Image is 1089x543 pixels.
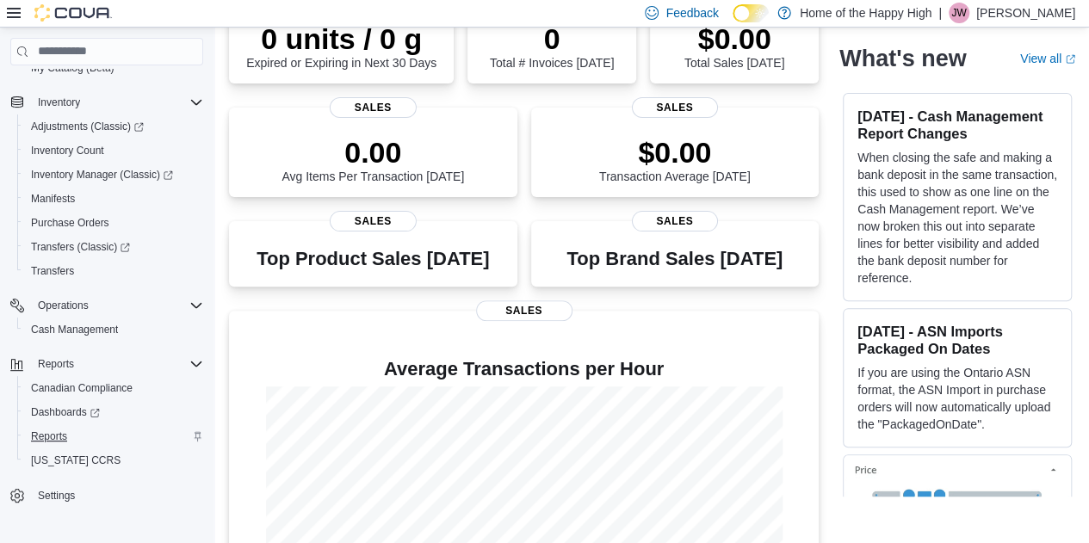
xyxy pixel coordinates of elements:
span: Manifests [31,192,75,206]
div: Total # Invoices [DATE] [490,22,614,70]
button: Reports [17,424,210,448]
a: Inventory Manager (Classic) [24,164,180,185]
h3: [DATE] - Cash Management Report Changes [857,108,1057,142]
h3: [DATE] - ASN Imports Packaged On Dates [857,323,1057,357]
img: Cova [34,4,112,22]
span: Purchase Orders [31,216,109,230]
span: Dark Mode [733,22,733,23]
button: Purchase Orders [17,211,210,235]
a: Adjustments (Classic) [17,114,210,139]
p: When closing the safe and making a bank deposit in the same transaction, this used to show as one... [857,149,1057,287]
button: Cash Management [17,318,210,342]
span: Settings [31,484,203,506]
p: 0 [490,22,614,56]
button: Settings [3,483,210,508]
button: Canadian Compliance [17,376,210,400]
svg: External link [1065,54,1075,65]
span: Canadian Compliance [24,378,203,398]
a: Settings [31,485,82,506]
a: Manifests [24,188,82,209]
button: Manifests [17,187,210,211]
h3: Top Brand Sales [DATE] [566,249,783,269]
a: Adjustments (Classic) [24,116,151,137]
span: Sales [632,97,718,118]
button: Reports [31,354,81,374]
a: Dashboards [17,400,210,424]
span: My Catalog (Beta) [31,61,114,75]
div: Expired or Expiring in Next 30 Days [246,22,436,70]
span: Operations [31,295,203,316]
p: [PERSON_NAME] [976,3,1075,23]
span: Inventory Count [24,140,203,161]
p: 0 units / 0 g [246,22,436,56]
span: Canadian Compliance [31,381,133,395]
button: My Catalog (Beta) [17,56,210,80]
span: Dashboards [24,402,203,423]
span: Washington CCRS [24,450,203,471]
h2: What's new [839,45,966,72]
span: Inventory Manager (Classic) [31,168,173,182]
span: Sales [330,97,416,118]
p: 0.00 [282,135,464,170]
span: Inventory [38,96,80,109]
input: Dark Mode [733,4,769,22]
button: Inventory [3,90,210,114]
span: Transfers [24,261,203,281]
span: Inventory [31,92,203,113]
a: Purchase Orders [24,213,116,233]
div: Avg Items Per Transaction [DATE] [282,135,464,183]
a: Transfers (Classic) [17,235,210,259]
span: Cash Management [24,319,203,340]
span: Inventory Manager (Classic) [24,164,203,185]
a: [US_STATE] CCRS [24,450,127,471]
p: $0.00 [684,22,784,56]
button: [US_STATE] CCRS [17,448,210,472]
button: Transfers [17,259,210,283]
a: My Catalog (Beta) [24,58,121,78]
a: Canadian Compliance [24,378,139,398]
p: | [938,3,942,23]
span: Reports [31,354,203,374]
span: Transfers [31,264,74,278]
span: Adjustments (Classic) [24,116,203,137]
span: Reports [38,357,74,371]
span: Sales [632,211,718,231]
h4: Average Transactions per Hour [243,359,805,379]
span: Purchase Orders [24,213,203,233]
div: Transaction Average [DATE] [599,135,751,183]
span: Adjustments (Classic) [31,120,144,133]
a: Reports [24,426,74,447]
p: $0.00 [599,135,751,170]
span: Feedback [665,4,718,22]
a: View allExternal link [1020,52,1075,65]
span: Manifests [24,188,203,209]
button: Operations [31,295,96,316]
span: Operations [38,299,89,312]
span: Transfers (Classic) [31,240,130,254]
a: Inventory Count [24,140,111,161]
button: Operations [3,293,210,318]
button: Inventory Count [17,139,210,163]
span: Settings [38,489,75,503]
a: Inventory Manager (Classic) [17,163,210,187]
span: Dashboards [31,405,100,419]
span: [US_STATE] CCRS [31,454,121,467]
button: Reports [3,352,210,376]
a: Dashboards [24,402,107,423]
p: Home of the Happy High [800,3,931,23]
span: Reports [24,426,203,447]
div: Total Sales [DATE] [684,22,784,70]
span: JW [951,3,966,23]
span: Reports [31,429,67,443]
a: Cash Management [24,319,125,340]
span: My Catalog (Beta) [24,58,203,78]
h3: Top Product Sales [DATE] [257,249,489,269]
a: Transfers [24,261,81,281]
span: Cash Management [31,323,118,336]
div: Jacob Williams [949,3,969,23]
a: Transfers (Classic) [24,237,137,257]
p: If you are using the Ontario ASN format, the ASN Import in purchase orders will now automatically... [857,364,1057,433]
span: Sales [476,300,572,321]
span: Transfers (Classic) [24,237,203,257]
button: Inventory [31,92,87,113]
